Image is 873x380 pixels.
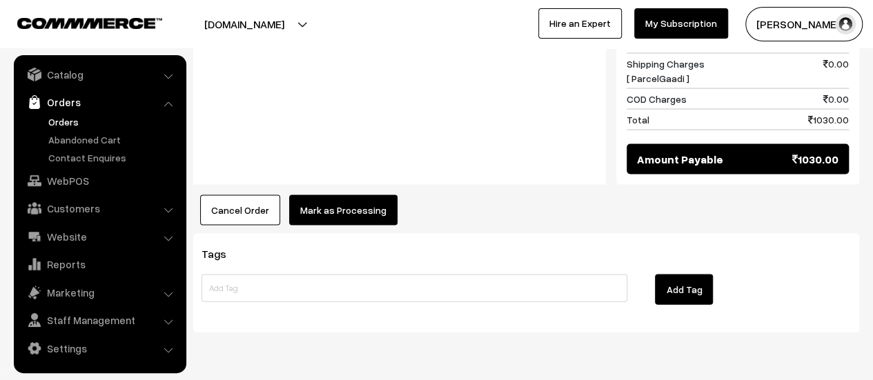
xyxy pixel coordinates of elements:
a: Marketing [17,280,182,305]
a: Abandoned Cart [45,132,182,147]
a: Customers [17,196,182,221]
img: COMMMERCE [17,18,162,28]
span: 1030.00 [808,112,849,127]
a: My Subscription [634,8,728,39]
a: Orders [45,114,182,129]
a: Orders [17,90,182,114]
span: Total [627,112,649,127]
a: COMMMERCE [17,14,138,30]
button: Add Tag [655,274,713,305]
span: Amount Payable [637,151,723,168]
a: Reports [17,252,182,277]
span: COD Charges [627,92,687,106]
button: [DOMAIN_NAME] [156,7,333,41]
span: 0.00 [823,92,849,106]
button: [PERSON_NAME] [745,7,863,41]
span: 0.00 [823,57,849,86]
button: Cancel Order [200,195,280,226]
a: Website [17,224,182,249]
a: Catalog [17,62,182,87]
a: Settings [17,336,182,361]
span: Shipping Charges [ ParcelGaadi ] [627,57,705,86]
a: Contact Enquires [45,150,182,165]
span: 1030.00 [792,151,838,168]
img: user [835,14,856,34]
a: Staff Management [17,308,182,332]
a: Hire an Expert [538,8,622,39]
span: Tags [202,247,243,261]
button: Mark as Processing [289,195,398,226]
a: WebPOS [17,168,182,193]
input: Add Tag [202,274,627,302]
